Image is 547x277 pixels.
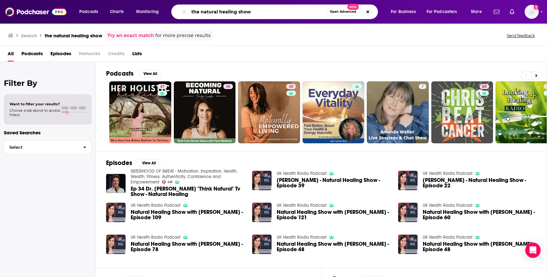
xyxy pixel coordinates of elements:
[132,7,167,17] button: open menu
[139,70,162,78] button: View All
[422,7,466,17] button: open menu
[286,84,296,89] a: 40
[131,241,244,252] span: Natural Healing Show with [PERSON_NAME] - Episode 78
[277,241,390,252] span: Natural Healing Show with [PERSON_NAME] - Episode 48
[525,5,539,19] button: Show profile menu
[131,186,244,197] span: Ep 34 Dr. [PERSON_NAME] "Think Natural" Tv Show - Natural Healing
[398,203,418,222] img: Natural Healing Show with Catherine Carrigan - Episode 60
[423,209,536,220] a: Natural Healing Show with Catherine Carrigan - Episode 60
[8,49,14,62] a: All
[131,209,244,220] span: Natural Healing Show with [PERSON_NAME] - Episode 109
[155,32,211,39] span: for more precise results
[534,5,539,10] svg: Add a profile image
[106,174,126,193] img: Ep 34 Dr. Ward Bond "Think Natural" Tv Show - Natural Healing
[106,70,134,78] h2: Podcasts
[79,7,98,16] span: Podcasts
[238,81,300,143] a: 40
[131,186,244,197] a: Ep 34 Dr. Ward Bond "Think Natural" Tv Show - Natural Healing
[106,235,126,254] img: Natural Healing Show with Catherine Carrigan - Episode 78
[427,7,457,16] span: For Podcasters
[525,243,541,258] div: Open Intercom Messenger
[423,241,536,252] a: Natural Healing Show with Catherine Carrigan - Episode 48
[289,84,293,90] span: 40
[106,159,132,167] h2: Episodes
[21,49,43,62] a: Podcasts
[277,209,390,220] a: Natural Healing Show with Catherine Carrigan - Episode 121
[419,84,426,89] a: 7
[10,108,60,117] span: Choose a tab above to access filters.
[277,177,390,188] span: [PERSON_NAME] - Natural Healing Show - Episode 39
[252,171,272,190] img: Catherine Carrigan - Natural Healing Show - Episode 39
[525,5,539,19] img: User Profile
[423,203,473,208] a: UK Health Radio Podcast
[21,33,37,39] h3: Search
[106,70,162,78] a: PodcastsView All
[131,235,181,240] a: UK Health Radio Podcast
[398,235,418,254] a: Natural Healing Show with Catherine Carrigan - Episode 48
[136,7,159,16] span: Monitoring
[50,49,71,62] a: Episodes
[131,203,181,208] a: UK Health Radio Podcast
[423,209,536,220] span: Natural Healing Show with [PERSON_NAME] - Episode 60
[158,84,167,89] a: 47
[132,49,142,62] a: Lists
[471,7,482,16] span: More
[277,241,390,252] a: Natural Healing Show with Catherine Carrigan - Episode 48
[507,6,517,17] a: Show notifications dropdown
[131,241,244,252] a: Natural Healing Show with Catherine Carrigan - Episode 78
[277,209,390,220] span: Natural Healing Show with [PERSON_NAME] - Episode 121
[423,171,473,176] a: UK Health Radio Podcast
[162,180,173,184] a: 48
[347,4,359,10] span: New
[160,84,165,90] span: 47
[466,7,490,17] button: open menu
[189,7,327,17] input: Search podcasts, credits, & more...
[252,203,272,222] img: Natural Healing Show with Catherine Carrigan - Episode 121
[491,6,502,17] a: Show notifications dropdown
[4,140,92,154] button: Select
[367,81,429,143] a: 7
[75,7,106,17] button: open menu
[277,171,327,176] a: UK Health Radio Podcast
[277,177,390,188] a: Catherine Carrigan - Natural Healing Show - Episode 39
[480,84,489,89] a: 63
[106,203,126,222] img: Natural Healing Show with Catherine Carrigan - Episode 109
[525,5,539,19] span: Logged in as BogaardsPR
[398,171,418,190] img: Catherine Carrigan - Natural Healing Show - Episode 22
[421,84,424,90] span: 7
[226,84,230,90] span: 46
[4,145,78,149] span: Select
[4,130,92,136] p: Saved Searches
[79,49,100,62] span: Networks
[109,81,171,143] a: 47
[131,209,244,220] a: Natural Healing Show with Catherine Carrigan - Episode 109
[110,7,124,16] span: Charts
[108,49,125,62] span: Credits
[482,84,487,90] span: 63
[330,10,356,13] span: Open Advanced
[45,33,102,39] h3: the natural healing show
[137,159,160,167] button: View All
[223,84,233,89] a: 46
[386,7,424,17] button: open menu
[423,177,536,188] span: [PERSON_NAME] - Natural Healing Show - Episode 22
[423,235,473,240] a: UK Health Radio Podcast
[277,235,327,240] a: UK Health Radio Podcast
[131,168,237,185] a: SISTERHOOD OF SWEAT - Motivation, Inspiration, Health, Wealth, Fitness, Authenticity, Confidence ...
[431,81,493,143] a: 63
[177,4,384,19] div: Search podcasts, credits, & more...
[5,6,66,18] img: Podchaser - Follow, Share and Rate Podcasts
[106,7,127,17] a: Charts
[167,181,172,183] span: 48
[106,159,160,167] a: EpisodesView All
